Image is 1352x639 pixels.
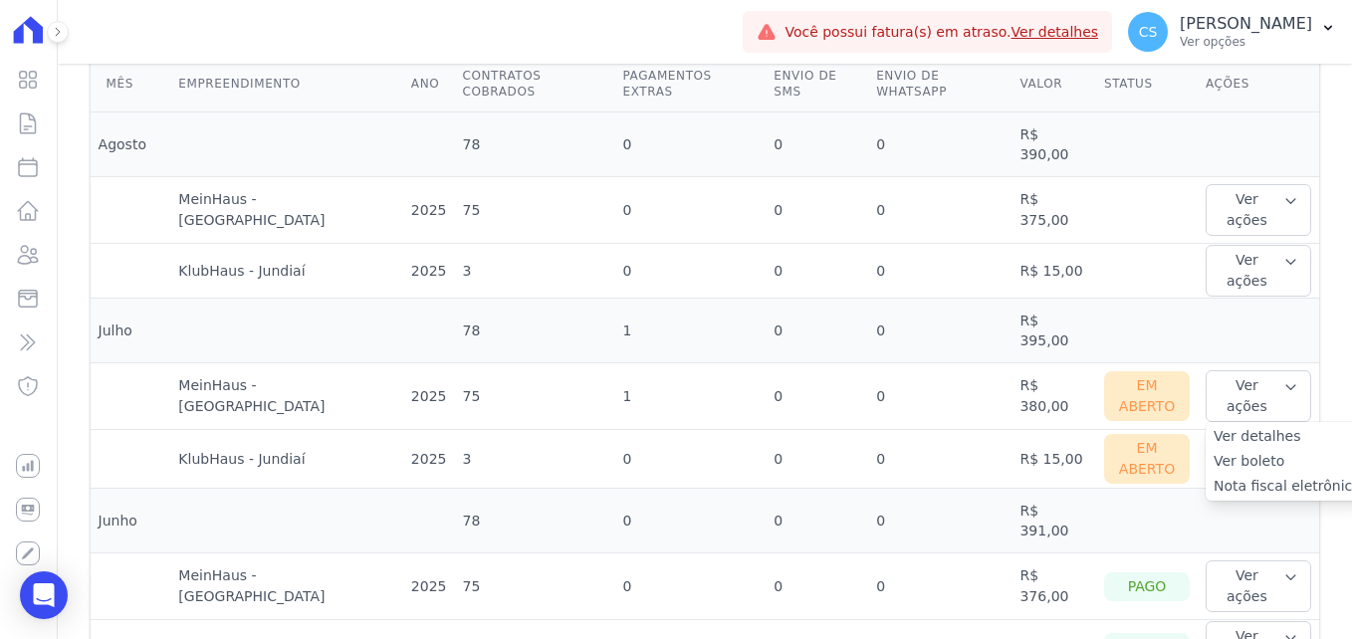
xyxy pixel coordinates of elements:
[1012,244,1096,299] td: R$ 15,00
[868,489,1012,553] td: 0
[170,177,402,244] td: MeinHaus - [GEOGRAPHIC_DATA]
[1206,560,1311,612] button: Ver ações
[170,430,402,489] td: KlubHaus - Jundiaí
[403,363,455,430] td: 2025
[615,363,767,430] td: 1
[1012,430,1096,489] td: R$ 15,00
[868,430,1012,489] td: 0
[91,489,171,553] td: Junho
[403,56,455,112] th: Ano
[868,299,1012,363] td: 0
[170,244,402,299] td: KlubHaus - Jundiaí
[1180,34,1312,50] p: Ver opções
[454,244,614,299] td: 3
[1139,25,1158,39] span: CS
[1112,4,1352,60] button: CS [PERSON_NAME] Ver opções
[868,244,1012,299] td: 0
[1012,56,1096,112] th: Valor
[454,56,614,112] th: Contratos cobrados
[868,553,1012,620] td: 0
[766,553,868,620] td: 0
[615,553,767,620] td: 0
[766,177,868,244] td: 0
[615,56,767,112] th: Pagamentos extras
[1012,24,1099,40] a: Ver detalhes
[766,489,868,553] td: 0
[1012,363,1096,430] td: R$ 380,00
[766,363,868,430] td: 0
[615,177,767,244] td: 0
[454,363,614,430] td: 75
[615,430,767,489] td: 0
[868,56,1012,112] th: Envio de Whatsapp
[766,430,868,489] td: 0
[1012,489,1096,553] td: R$ 391,00
[1198,56,1319,112] th: Ações
[403,553,455,620] td: 2025
[1206,370,1311,422] button: Ver ações
[170,553,402,620] td: MeinHaus - [GEOGRAPHIC_DATA]
[766,299,868,363] td: 0
[1096,56,1198,112] th: Status
[403,430,455,489] td: 2025
[1180,14,1312,34] p: [PERSON_NAME]
[1012,112,1096,177] td: R$ 390,00
[1206,245,1311,297] button: Ver ações
[615,244,767,299] td: 0
[785,22,1098,43] span: Você possui fatura(s) em atraso.
[1206,184,1311,236] button: Ver ações
[91,112,171,177] td: Agosto
[766,112,868,177] td: 0
[615,299,767,363] td: 1
[170,56,402,112] th: Empreendimento
[1104,371,1190,421] div: Em Aberto
[1104,434,1190,484] div: Em Aberto
[1104,572,1190,601] div: Pago
[91,56,171,112] th: Mês
[91,299,171,363] td: Julho
[454,299,614,363] td: 78
[766,56,868,112] th: Envio de SMS
[454,112,614,177] td: 78
[454,430,614,489] td: 3
[868,363,1012,430] td: 0
[20,571,68,619] div: Open Intercom Messenger
[454,489,614,553] td: 78
[868,177,1012,244] td: 0
[868,112,1012,177] td: 0
[1012,553,1096,620] td: R$ 376,00
[766,244,868,299] td: 0
[403,244,455,299] td: 2025
[615,489,767,553] td: 0
[1012,177,1096,244] td: R$ 375,00
[1012,299,1096,363] td: R$ 395,00
[615,112,767,177] td: 0
[170,363,402,430] td: MeinHaus - [GEOGRAPHIC_DATA]
[454,553,614,620] td: 75
[403,177,455,244] td: 2025
[454,177,614,244] td: 75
